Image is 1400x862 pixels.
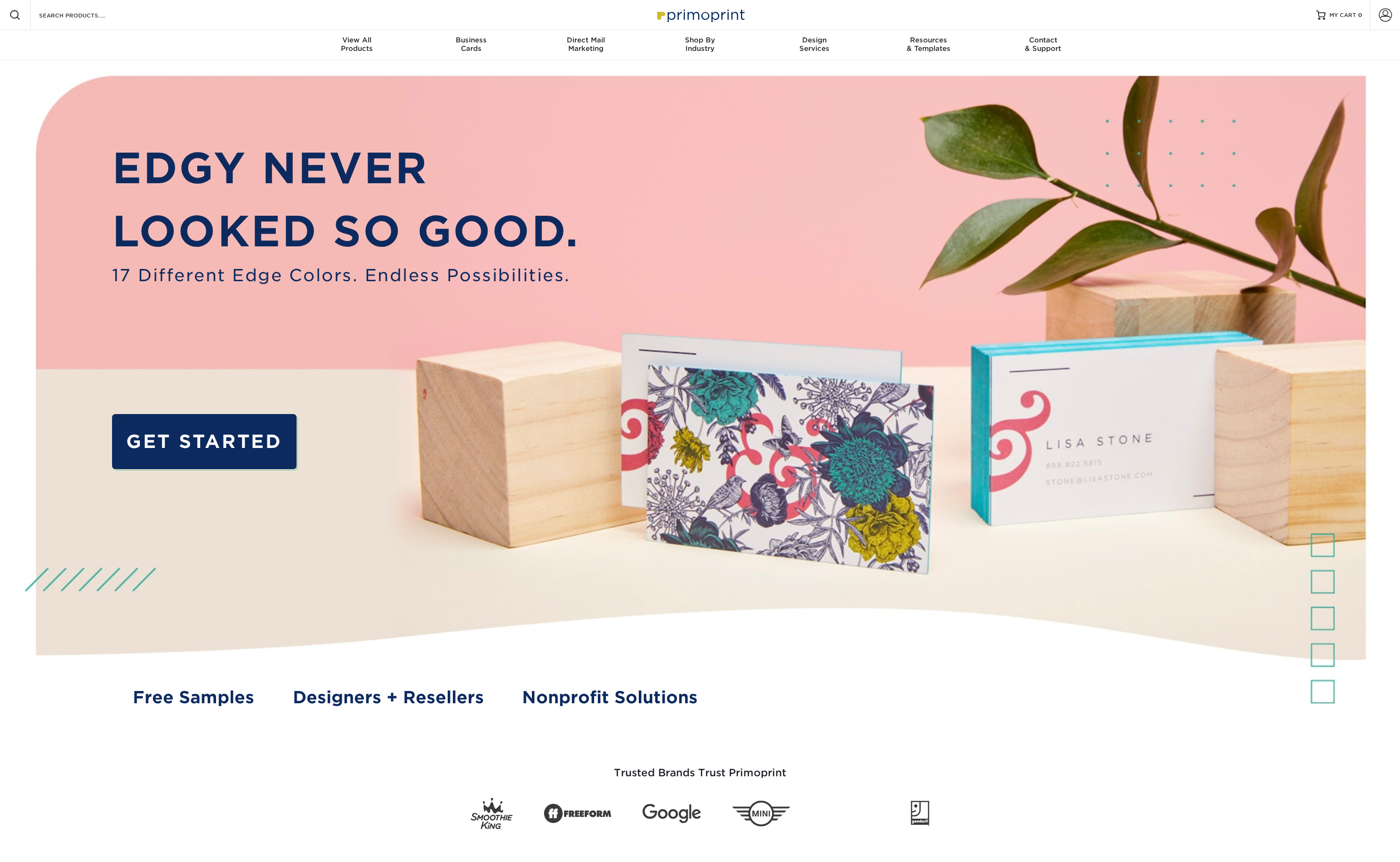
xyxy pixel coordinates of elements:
[643,30,757,60] a: Shop ByIndustry
[414,30,529,60] a: BusinessCards
[643,36,757,53] div: Industry
[414,36,529,44] span: Business
[425,744,975,790] h3: Trusted Brands Trust Primoprint
[986,30,1100,60] a: Contact& Support
[986,36,1100,53] div: & Support
[911,801,929,826] img: Goodwill
[653,5,747,25] img: Primoprint
[871,36,986,44] span: Resources
[471,798,513,829] img: Smoothie King
[300,36,414,44] span: View All
[133,685,254,710] a: Free Samples
[986,36,1100,44] span: Contact
[522,685,698,710] a: Nonprofit Solutions
[871,30,986,60] a: Resources& Templates
[112,137,579,200] p: EDGY NEVER
[643,804,701,823] img: Google
[757,36,871,44] span: Design
[38,9,130,21] input: SEARCH PRODUCTS.....
[544,798,611,829] img: Freeform
[1358,12,1362,18] span: 0
[871,36,986,53] div: & Templates
[414,36,529,53] div: Cards
[300,36,414,53] div: Products
[643,36,757,44] span: Shop By
[293,685,484,710] a: Designers + Resellers
[757,30,871,60] a: DesignServices
[732,801,790,827] img: Mini
[1329,11,1356,19] span: MY CART
[112,263,579,288] span: 17 Different Edge Colors. Endless Possibilities.
[529,36,643,53] div: Marketing
[529,30,643,60] a: Direct MailMarketing
[300,30,414,60] a: View AllProducts
[112,200,579,263] p: LOOKED SO GOOD.
[757,36,871,53] div: Services
[529,36,643,44] span: Direct Mail
[112,414,297,469] a: GET STARTED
